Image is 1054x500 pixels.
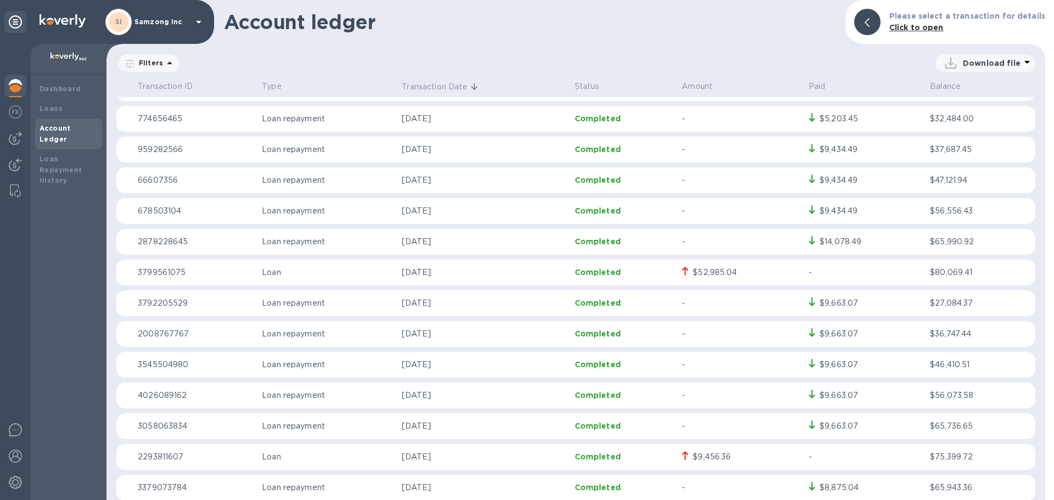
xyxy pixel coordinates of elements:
[930,267,1031,278] p: $80,069.41
[930,451,1031,463] p: $75,399.72
[402,81,467,93] p: Transaction Date
[682,359,800,370] p: -
[889,23,944,32] b: Click to open
[262,420,393,432] p: Loan repayment
[930,359,1031,370] p: $46,410.51
[138,420,253,432] p: 3058063834
[262,175,393,186] p: Loan repayment
[575,175,674,186] p: Completed
[402,482,565,493] p: [DATE]
[402,359,565,370] p: [DATE]
[402,451,565,463] p: [DATE]
[138,205,253,217] p: 678503104
[575,81,674,92] p: Status
[262,144,393,155] p: Loan repayment
[820,482,859,493] div: $8,875.04
[820,205,857,217] div: $9,434.49
[682,236,800,248] p: -
[682,175,800,186] p: -
[930,236,1031,248] p: $65,990.92
[930,205,1031,217] p: $56,556.43
[682,113,800,125] p: -
[693,451,731,463] div: $9,456.36
[682,328,800,340] p: -
[9,105,22,119] img: Foreign exchange
[138,236,253,248] p: 2878228645
[138,175,253,186] p: 66607356
[138,144,253,155] p: 959282566
[575,482,674,493] p: Completed
[575,451,674,462] p: Completed
[40,104,63,113] b: Loans
[809,81,921,92] p: Paid
[930,328,1031,340] p: $36,747.44
[262,81,393,92] p: Type
[262,328,393,340] p: Loan repayment
[134,58,163,68] p: Filters
[402,175,565,186] p: [DATE]
[930,420,1031,432] p: $65,736.65
[809,451,921,463] p: -
[575,359,674,370] p: Completed
[930,297,1031,309] p: $27,084.37
[40,124,71,143] b: Account Ledger
[402,236,565,248] p: [DATE]
[224,10,837,33] h1: Account ledger
[262,297,393,309] p: Loan repayment
[262,451,393,463] p: Loan
[4,11,26,33] div: Unpin categories
[682,81,800,92] p: Amount
[575,113,674,124] p: Completed
[682,390,800,401] p: -
[820,175,857,186] div: $9,434.49
[262,482,393,493] p: Loan repayment
[930,81,1031,92] p: Balance
[262,113,393,125] p: Loan repayment
[963,58,1021,69] p: Download file
[402,420,565,432] p: [DATE]
[930,113,1031,125] p: $32,484.00
[575,267,674,278] p: Completed
[115,18,122,26] b: SI
[262,390,393,401] p: Loan repayment
[820,297,858,309] div: $9,663.07
[575,236,674,247] p: Completed
[138,113,253,125] p: 774656465
[820,328,858,340] div: $9,663.07
[138,359,253,370] p: 3545504980
[575,297,674,308] p: Completed
[889,12,1045,20] b: Please select a transaction for details
[40,155,82,185] b: Loan Repayment History
[820,144,857,155] div: $9,434.49
[682,205,800,217] p: -
[402,328,565,340] p: [DATE]
[262,267,393,278] p: Loan
[402,144,565,155] p: [DATE]
[575,205,674,216] p: Completed
[930,175,1031,186] p: $47,121.94
[402,267,565,278] p: [DATE]
[682,297,800,309] p: -
[138,297,253,309] p: 3792205529
[262,236,393,248] p: Loan repayment
[134,18,189,26] p: Samzong inc
[820,420,858,432] div: $9,663.07
[820,113,858,125] div: $5,203.45
[930,144,1031,155] p: $37,687.45
[930,390,1031,401] p: $56,073.58
[820,359,858,370] div: $9,663.07
[402,113,565,125] p: [DATE]
[138,267,253,278] p: 3799561075
[40,85,81,93] b: Dashboard
[138,328,253,340] p: 2008767767
[138,482,253,493] p: 3379073784
[402,297,565,309] p: [DATE]
[682,420,800,432] p: -
[575,144,674,155] p: Completed
[682,482,800,493] p: -
[575,328,674,339] p: Completed
[138,451,253,463] p: 2293811607
[682,144,800,155] p: -
[402,205,565,217] p: [DATE]
[402,81,481,93] span: Transaction Date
